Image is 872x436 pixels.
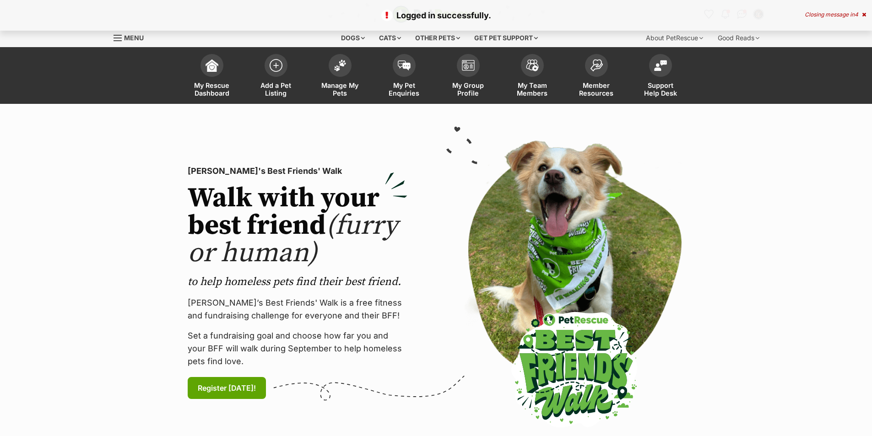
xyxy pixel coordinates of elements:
a: Manage My Pets [308,49,372,104]
a: My Group Profile [436,49,500,104]
div: Good Reads [711,29,766,47]
img: add-pet-listing-icon-0afa8454b4691262ce3f59096e99ab1cd57d4a30225e0717b998d2c9b9846f56.svg [270,59,282,72]
div: Cats [373,29,407,47]
span: My Rescue Dashboard [191,81,233,97]
a: My Rescue Dashboard [180,49,244,104]
img: dashboard-icon-eb2f2d2d3e046f16d808141f083e7271f6b2e854fb5c12c21221c1fb7104beca.svg [206,59,218,72]
a: Register [DATE]! [188,377,266,399]
a: Menu [114,29,150,45]
a: Member Resources [564,49,628,104]
a: Add a Pet Listing [244,49,308,104]
a: Support Help Desk [628,49,693,104]
div: Dogs [335,29,371,47]
div: About PetRescue [639,29,710,47]
h2: Walk with your best friend [188,185,407,267]
img: manage-my-pets-icon-02211641906a0b7f246fdf0571729dbe1e7629f14944591b6c1af311fb30b64b.svg [334,59,347,71]
div: Other pets [409,29,466,47]
div: Get pet support [468,29,544,47]
span: My Pet Enquiries [384,81,425,97]
a: My Team Members [500,49,564,104]
p: Set a fundraising goal and choose how far you and your BFF will walk during September to help hom... [188,329,407,368]
span: Add a Pet Listing [255,81,297,97]
img: group-profile-icon-3fa3cf56718a62981997c0bc7e787c4b2cf8bcc04b72c1350f741eb67cf2f40e.svg [462,60,475,71]
p: [PERSON_NAME]'s Best Friends' Walk [188,165,407,178]
a: My Pet Enquiries [372,49,436,104]
span: Register [DATE]! [198,382,256,393]
span: My Group Profile [448,81,489,97]
img: pet-enquiries-icon-7e3ad2cf08bfb03b45e93fb7055b45f3efa6380592205ae92323e6603595dc1f.svg [398,60,411,70]
span: Manage My Pets [320,81,361,97]
img: help-desk-icon-fdf02630f3aa405de69fd3d07c3f3aa587a6932b1a1747fa1d2bba05be0121f9.svg [654,60,667,71]
img: team-members-icon-5396bd8760b3fe7c0b43da4ab00e1e3bb1a5d9ba89233759b79545d2d3fc5d0d.svg [526,59,539,71]
p: [PERSON_NAME]’s Best Friends' Walk is a free fitness and fundraising challenge for everyone and t... [188,296,407,322]
img: member-resources-icon-8e73f808a243e03378d46382f2149f9095a855e16c252ad45f914b54edf8863c.svg [590,59,603,71]
span: (furry or human) [188,209,398,270]
p: to help homeless pets find their best friend. [188,275,407,289]
span: Member Resources [576,81,617,97]
span: Menu [124,34,144,42]
span: My Team Members [512,81,553,97]
span: Support Help Desk [640,81,681,97]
